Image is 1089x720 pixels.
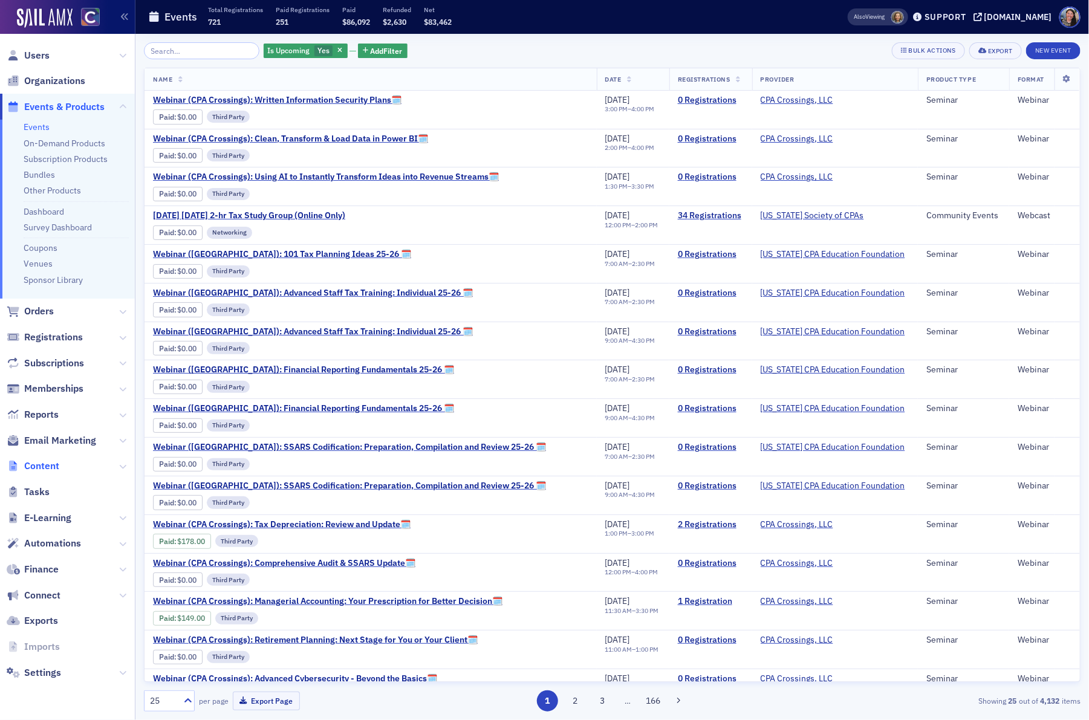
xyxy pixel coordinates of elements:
div: Yes [264,44,348,59]
a: Email Marketing [7,434,96,447]
span: Yes [317,45,330,55]
div: Paid: 0 - $0 [153,380,203,394]
a: 0 Registrations [678,673,744,684]
div: Networking [207,227,252,239]
div: Webinar [1018,95,1071,106]
a: Paid [159,151,174,160]
div: Third Party [207,496,250,508]
div: – [605,491,655,499]
a: Imports [7,640,60,654]
span: California CPA Education Foundation [761,403,905,414]
span: $83,462 [424,17,452,27]
div: Webinar [1018,172,1071,183]
a: Survey Dashboard [24,222,92,233]
span: Name [153,75,172,83]
span: California CPA Education Foundation [761,442,905,453]
span: California CPA Education Foundation [761,326,905,337]
a: Orders [7,305,54,318]
a: [US_STATE] CPA Education Foundation [761,365,905,375]
div: Paid: 0 - $0 [153,341,203,355]
span: $0.00 [178,421,197,430]
a: [US_STATE] CPA Education Foundation [761,442,905,453]
span: Lindsay Moore [891,11,904,24]
button: Export [969,42,1022,59]
div: Paid: 0 - $0 [153,148,203,163]
span: California CPA Education Foundation [761,365,905,375]
div: Paid: 34 - $0 [153,225,203,240]
a: Webinar (CPA Crossings): Using AI to Instantly Transform Ideas into Revenue Streams🗓️ [153,172,499,183]
a: Registrations [7,331,83,344]
div: Webinar [1018,288,1071,299]
a: Exports [7,614,58,628]
a: CPA Crossings, LLC [761,635,833,646]
span: [DATE] [605,403,630,414]
span: Date [605,75,622,83]
span: [DATE] [605,480,630,491]
div: Webinar [1018,134,1071,144]
a: Other Products [24,185,81,196]
time: 7:00 AM [605,297,629,306]
a: 34 Registrations [678,210,744,221]
span: $0.00 [178,228,197,237]
span: Email Marketing [24,434,96,447]
a: Users [7,49,50,62]
span: : [159,189,178,198]
div: Paid: 0 - $0 [153,302,203,317]
span: Profile [1059,7,1081,28]
span: : [159,382,178,391]
a: 0 Registrations [678,95,744,106]
a: Subscription Products [24,154,108,164]
span: $0.00 [178,112,197,122]
div: Paid: 0 - $0 [153,187,203,201]
span: Webinar (CA): Financial Reporting Fundamentals 25-26 🗓 [153,365,454,375]
a: Webinar ([GEOGRAPHIC_DATA]): Advanced Staff Tax Training: Individual 25-26 🗓 [153,288,473,299]
h1: Events [164,10,197,24]
a: Paid [159,421,174,430]
a: Tasks [7,485,50,499]
div: Seminar [926,442,1001,453]
a: Webinar ([GEOGRAPHIC_DATA]): SSARS Codification: Preparation, Compilation and Review 25-26 🗓 [153,481,546,491]
span: $0.00 [178,151,197,160]
span: [DATE] [605,441,630,452]
p: Paid [342,5,370,14]
a: Webinar ([GEOGRAPHIC_DATA]): SSARS Codification: Preparation, Compilation and Review 25-26 🗓 [153,442,546,453]
a: Paid [159,459,174,469]
div: Webinar [1018,249,1071,260]
div: Also [854,13,866,21]
span: CPA Crossings, LLC [761,172,837,183]
a: Webinar (CPA Crossings): Written Information Security Plans🗓️ [153,95,401,106]
span: $2,630 [383,17,406,27]
span: Product Type [926,75,976,83]
span: Webinar (CPA Crossings): Retirement Planning: Next Stage for You or Your Client🗓️ [153,635,478,646]
a: 0 Registrations [678,288,744,299]
a: Paid [159,112,174,122]
time: 4:30 PM [632,336,655,345]
span: Is Upcoming [268,45,310,55]
a: New Event [1026,44,1081,55]
span: Colorado Society of CPAs [761,210,864,221]
a: Memberships [7,382,83,395]
div: Bulk Actions [909,47,956,54]
span: [DATE] [605,287,630,298]
a: Venues [24,258,53,269]
span: Memberships [24,382,83,395]
button: 2 [565,690,586,712]
span: $86,092 [342,17,370,27]
div: Third Party [207,381,250,393]
div: Webcast [1018,210,1071,221]
span: CPA Crossings, LLC [761,519,837,530]
div: Seminar [926,172,1001,183]
div: – [605,260,655,268]
a: 0 Registrations [678,326,744,337]
a: E-Learning [7,511,71,525]
a: Webinar ([GEOGRAPHIC_DATA]): 101 Tax Planning Ideas 25-26 🗓 [153,249,411,260]
time: 4:00 PM [632,143,655,152]
div: Paid: 0 - $0 [153,109,203,124]
time: 12:00 PM [605,221,632,229]
a: Paid [159,498,174,507]
div: Third Party [207,420,250,432]
span: Exports [24,614,58,628]
span: Format [1018,75,1044,83]
button: Bulk Actions [892,42,965,59]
